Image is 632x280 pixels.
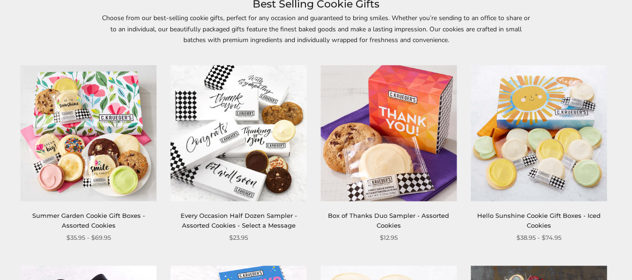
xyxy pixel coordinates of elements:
span: $38.95 - $74.95 [516,233,561,243]
img: Every Occasion Half Dozen Sampler - Assorted Cookies - Select a Message [171,65,307,201]
span: $23.95 [229,233,248,243]
a: Box of Thanks Duo Sampler - Assorted Cookies [321,65,457,201]
a: Every Occasion Half Dozen Sampler - Assorted Cookies - Select a Message [181,212,297,229]
a: Hello Sunshine Cookie Gift Boxes - Iced Cookies [477,212,601,229]
span: $35.95 - $69.95 [66,233,111,243]
img: Summer Garden Cookie Gift Boxes - Assorted Cookies [21,65,157,201]
img: Hello Sunshine Cookie Gift Boxes - Iced Cookies [471,65,607,201]
a: Box of Thanks Duo Sampler - Assorted Cookies [328,212,449,229]
iframe: Sign Up via Text for Offers [7,244,97,273]
a: Summer Garden Cookie Gift Boxes - Assorted Cookies [32,212,145,229]
span: $12.95 [380,233,398,243]
img: Box of Thanks Duo Sampler - Assorted Cookies [320,65,457,201]
p: Choose from our best-selling cookie gifts, perfect for any occasion and guaranteed to bring smile... [101,13,531,56]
